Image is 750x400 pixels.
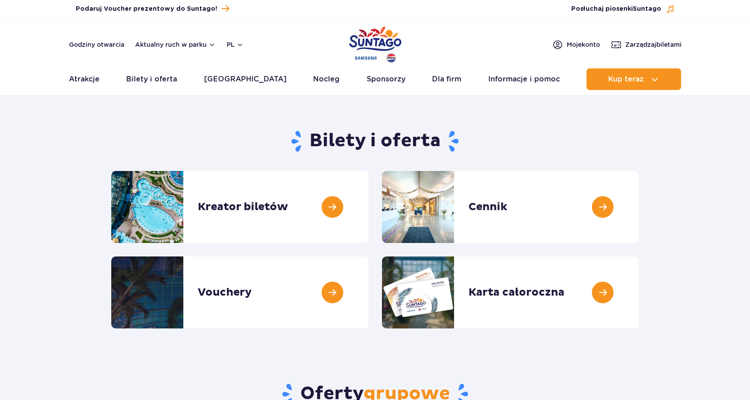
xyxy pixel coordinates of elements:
span: Kup teraz [608,75,644,83]
button: Posłuchaj piosenkiSuntago [571,4,675,13]
span: Moje konto [567,40,600,49]
a: Atrakcje [69,68,100,90]
button: Aktualny ruch w parku [135,41,216,48]
span: Zarządzaj biletami [625,40,682,49]
a: Podaruj Voucher prezentowy do Suntago! [76,3,229,15]
h1: Bilety i oferta [111,130,639,153]
a: Godziny otwarcia [69,40,124,49]
span: Posłuchaj piosenki [571,4,661,13]
a: Bilety i oferta [126,68,177,90]
button: Kup teraz [586,68,681,90]
a: Zarządzajbiletami [611,39,682,50]
button: pl [227,40,244,49]
a: Nocleg [313,68,340,90]
a: Mojekonto [552,39,600,50]
a: Sponsorzy [367,68,405,90]
a: Dla firm [432,68,461,90]
span: Suntago [633,6,661,12]
span: Podaruj Voucher prezentowy do Suntago! [76,4,217,13]
a: Informacje i pomoc [488,68,560,90]
a: [GEOGRAPHIC_DATA] [204,68,286,90]
a: Park of Poland [349,22,401,64]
